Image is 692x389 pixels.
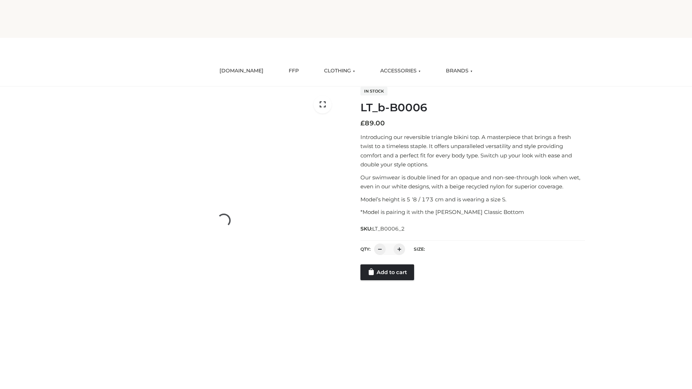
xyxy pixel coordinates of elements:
span: In stock [360,87,387,95]
a: BRANDS [440,63,478,79]
a: [DOMAIN_NAME] [214,63,269,79]
a: FFP [283,63,304,79]
p: Introducing our reversible triangle bikini top. A masterpiece that brings a fresh twist to a time... [360,133,585,169]
h1: LT_b-B0006 [360,101,585,114]
p: Model’s height is 5 ‘8 / 173 cm and is wearing a size S. [360,195,585,204]
a: Add to cart [360,264,414,280]
span: £ [360,119,365,127]
span: SKU: [360,224,405,233]
a: ACCESSORIES [375,63,426,79]
a: CLOTHING [319,63,360,79]
label: QTY: [360,246,371,252]
label: Size: [414,246,425,252]
p: *Model is pairing it with the [PERSON_NAME] Classic Bottom [360,207,585,217]
bdi: 89.00 [360,119,385,127]
span: LT_B0006_2 [372,225,405,232]
p: Our swimwear is double lined for an opaque and non-see-through look when wet, even in our white d... [360,173,585,191]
